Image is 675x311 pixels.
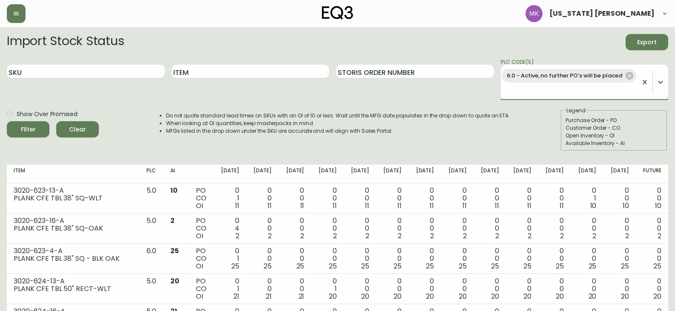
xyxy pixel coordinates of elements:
th: [DATE] [311,165,343,183]
div: 0 0 [545,277,564,300]
div: 0 0 [643,217,661,240]
span: Clear [63,124,92,135]
span: 25 [621,261,629,271]
span: 10 [170,185,178,195]
span: 25 [459,261,467,271]
th: [DATE] [279,165,311,183]
div: 0 0 [285,247,304,270]
th: [DATE] [506,165,538,183]
span: 20 [426,291,434,301]
div: 0 0 [448,247,466,270]
div: 0 0 [448,217,466,240]
span: 11 [462,201,467,211]
span: OI [196,231,203,241]
span: 25 [361,261,369,271]
div: 0 0 [285,187,304,210]
span: 6.0 - Active, no further PO’s will be placed [502,71,627,80]
span: 11 [365,201,369,211]
span: 11 [267,201,272,211]
div: 0 0 [513,247,531,270]
span: 25 [426,261,434,271]
div: 0 0 [643,247,661,270]
span: 2 [495,231,499,241]
th: [DATE] [246,165,279,183]
span: 2 [236,231,239,241]
th: [DATE] [376,165,408,183]
div: 0 1 [577,187,596,210]
div: 0 0 [318,187,336,210]
div: 0 0 [383,277,402,300]
div: 0 0 [253,247,272,270]
div: Customer Order - CO [566,124,663,132]
span: [US_STATE] [PERSON_NAME] [549,10,655,17]
div: 3020-623-13-A [14,187,133,194]
div: 0 0 [577,217,596,240]
th: [DATE] [571,165,603,183]
div: 0 0 [610,247,629,270]
div: Available Inventory - AI [566,140,663,147]
div: PLANK CFE TBL 50" RECT-WLT [14,285,133,293]
div: 0 0 [285,277,304,300]
span: 20 [653,291,661,301]
div: 0 0 [610,187,629,210]
span: 25 [264,261,272,271]
legend: Legend [566,107,586,114]
th: [DATE] [344,165,376,183]
span: OI [196,261,203,271]
th: PLC [140,165,164,183]
span: 2 [528,231,531,241]
img: ea5e0531d3ed94391639a5d1768dbd68 [526,5,543,22]
div: 0 0 [480,187,499,210]
td: 5.0 [140,274,164,304]
div: PLANK CFE TBL 38" SQ - BLK OAK [14,255,133,262]
span: 20 [394,291,402,301]
div: 6.0 - Active, no further PO’s will be placed [502,69,636,83]
span: 10 [623,201,629,211]
button: Filter [7,121,49,137]
th: [DATE] [603,165,635,183]
th: Item [7,165,140,183]
span: 2 [170,216,175,225]
li: Do not quote standard lead times on SKUs with an OI of 10 or less. Wait until the MFG date popula... [166,112,510,120]
span: 25 [296,261,304,271]
div: 0 1 [221,187,239,210]
span: 2 [625,231,629,241]
span: 25 [556,261,564,271]
th: [DATE] [441,165,473,183]
div: Purchase Order - PO [566,117,663,124]
div: 0 0 [253,187,272,210]
div: 0 0 [350,277,369,300]
span: Show Over Promised [17,110,78,119]
img: logo [322,6,353,20]
span: 20 [523,291,531,301]
div: 0 0 [318,247,336,270]
span: 2 [300,231,304,241]
div: 0 1 [221,247,239,270]
span: 11 [397,201,402,211]
div: 0 0 [350,247,369,270]
div: Filter [21,124,36,135]
div: 0 0 [643,277,661,300]
div: PO CO [196,247,207,270]
div: 3020-623-16-A [14,217,133,225]
div: 0 0 [448,277,466,300]
div: 0 0 [383,187,402,210]
span: 11 [527,201,531,211]
div: 0 0 [480,217,499,240]
span: 11 [235,201,239,211]
div: 0 0 [643,187,661,210]
div: 0 0 [545,217,564,240]
span: 20 [556,291,564,301]
span: 2 [268,231,272,241]
div: Open Inventory - OI [566,132,663,140]
span: 2 [658,231,661,241]
li: When looking at OI quantities, keep masterpacks in mind. [166,120,510,127]
span: 2 [560,231,564,241]
div: 0 0 [415,247,434,270]
div: PLANK CFE TBL 38" SQ-OAK [14,225,133,232]
span: 20 [361,291,369,301]
div: 0 0 [577,247,596,270]
div: 0 0 [415,277,434,300]
span: 20 [329,291,337,301]
span: 20 [589,291,597,301]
